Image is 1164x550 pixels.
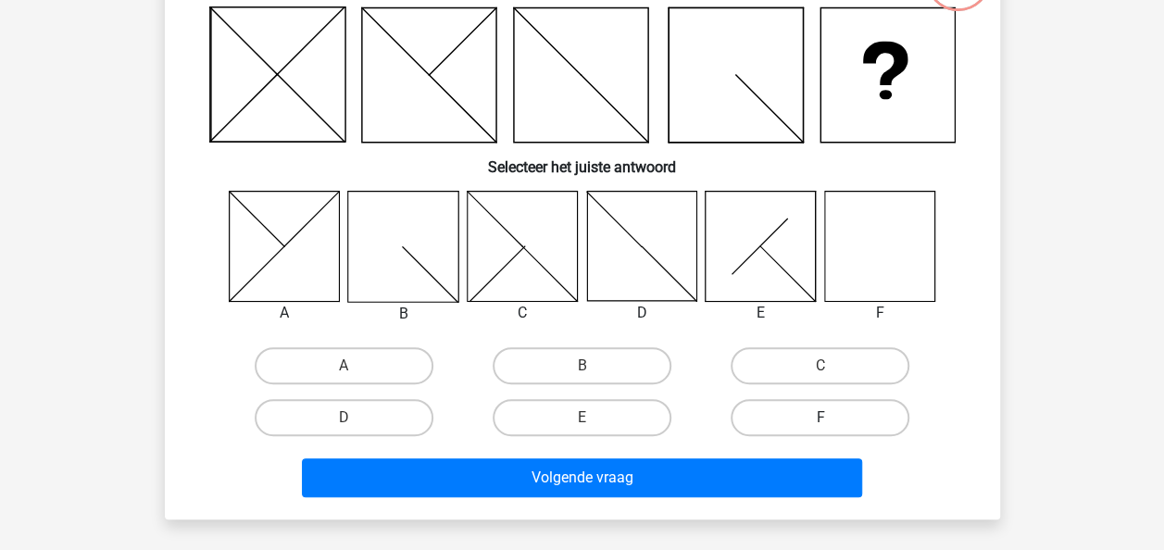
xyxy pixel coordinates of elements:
label: F [731,399,909,436]
div: F [810,302,950,324]
button: Volgende vraag [302,458,862,497]
label: B [493,347,671,384]
div: D [572,302,712,324]
div: A [215,302,355,324]
div: E [691,302,831,324]
h6: Selecteer het juiste antwoord [194,144,970,176]
label: C [731,347,909,384]
label: A [255,347,433,384]
label: E [493,399,671,436]
label: D [255,399,433,436]
div: B [333,303,473,325]
div: C [453,302,593,324]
